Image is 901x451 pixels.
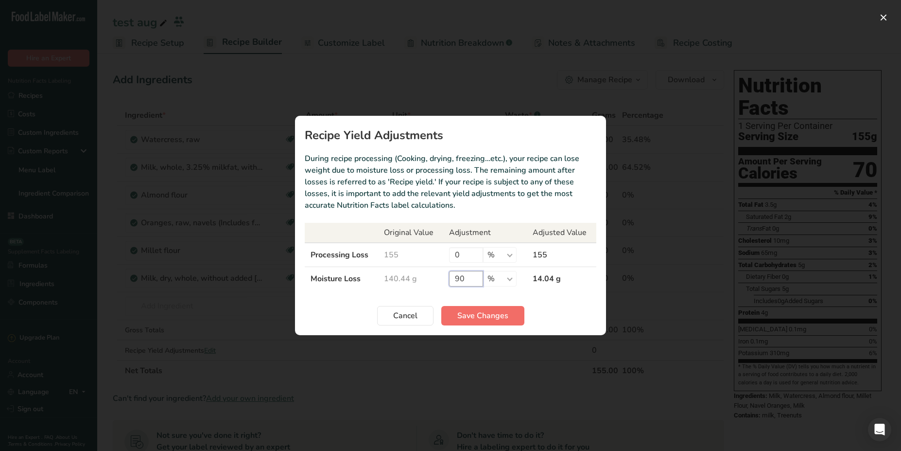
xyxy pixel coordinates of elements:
span: Cancel [393,310,417,322]
th: Adjustment [443,223,527,243]
td: 155 [378,243,443,267]
td: Processing Loss [305,243,378,267]
td: 155 [527,243,596,267]
h1: Recipe Yield Adjustments [305,129,596,141]
th: Adjusted Value [527,223,596,243]
div: Open Intercom Messenger [868,418,891,441]
span: Save Changes [457,310,508,322]
button: Save Changes [441,306,524,325]
td: 14.04 g [527,267,596,291]
p: During recipe processing (Cooking, drying, freezing…etc.), your recipe can lose weight due to moi... [305,153,596,211]
td: 140.44 g [378,267,443,291]
td: Moisture Loss [305,267,378,291]
th: Original Value [378,223,443,243]
button: Cancel [377,306,433,325]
